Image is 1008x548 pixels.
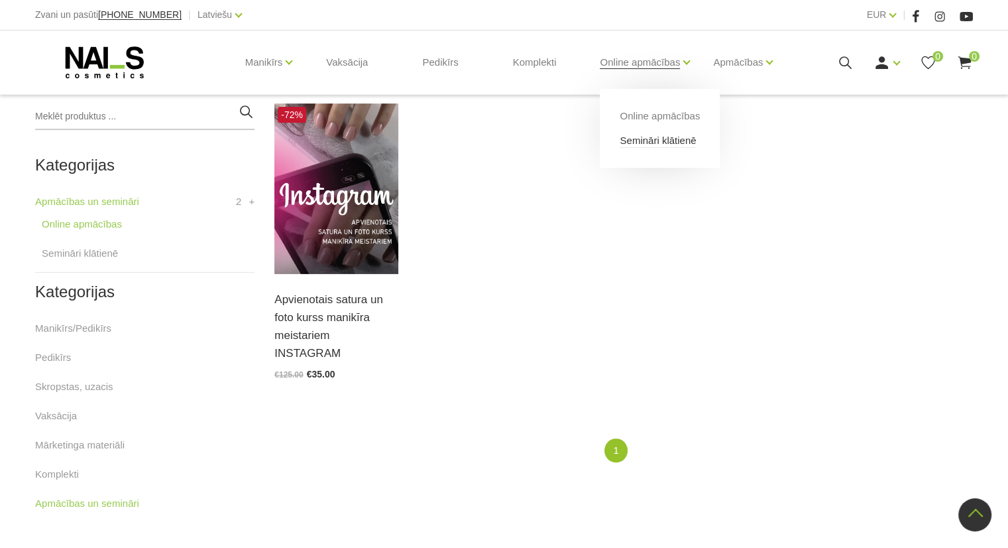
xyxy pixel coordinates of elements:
[35,157,254,174] h2: Kategorijas
[713,36,763,89] a: Apmācības
[620,133,696,148] a: Semināri klātienē
[867,7,887,23] a: EUR
[932,51,943,62] span: 0
[502,31,567,94] a: Komplekti
[620,109,700,123] a: Online apmācības
[249,194,255,210] a: +
[35,350,71,366] a: Pedikīrs
[35,408,77,424] a: Vaksācija
[35,379,113,395] a: Skropstas, uzacis
[35,7,182,23] div: Zvani un pasūti
[98,10,182,20] a: [PHONE_NUMBER]
[956,54,973,71] a: 0
[274,370,303,379] span: €125.00
[35,320,111,336] a: Manikīrs/Pedikīrs
[35,194,139,210] a: Apmācības un semināri
[920,54,936,71] a: 0
[42,245,118,261] a: Semināri klātienē
[236,194,241,210] span: 2
[197,7,232,23] a: Latviešu
[278,107,306,123] span: -72%
[188,7,191,23] span: |
[274,439,973,463] nav: catalog-product-list
[35,496,139,512] a: Apmācības un semināri
[604,439,627,463] a: 1
[274,103,398,274] img: Online apmācību kurss ir veidots, lai palīdzētu manikīra meistariem veidot vizuāli estētisku un p...
[245,36,283,89] a: Manikīrs
[307,369,335,379] span: €35.00
[35,283,254,301] h2: Kategorijas
[903,7,905,23] span: |
[42,216,122,232] a: Online apmācības
[35,466,79,482] a: Komplekti
[98,9,182,20] span: [PHONE_NUMBER]
[412,31,469,94] a: Pedikīrs
[35,437,125,453] a: Mārketinga materiāli
[274,291,398,363] a: Apvienotais satura un foto kurss manikīra meistariem INSTAGRAM
[35,103,254,130] input: Meklēt produktus ...
[315,31,378,94] a: Vaksācija
[969,51,980,62] span: 0
[600,36,680,89] a: Online apmācības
